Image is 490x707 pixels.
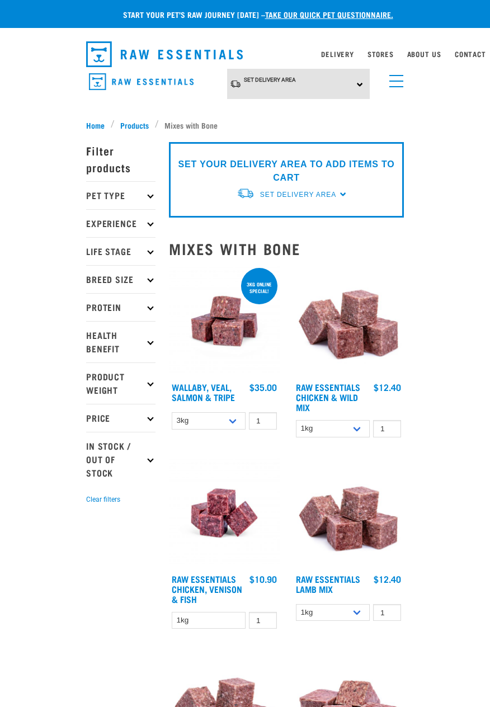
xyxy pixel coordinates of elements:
p: SET YOUR DELIVERY AREA TO ADD ITEMS TO CART [177,158,395,185]
div: $35.00 [249,382,277,392]
span: Products [120,119,149,131]
img: ?1041 RE Lamb Mix 01 [293,458,404,568]
a: Raw Essentials Chicken, Venison & Fish [172,576,242,601]
nav: dropdown navigation [77,37,413,72]
p: Product Weight [86,362,156,404]
span: Set Delivery Area [244,77,296,83]
a: Contact [455,52,486,56]
img: van-moving.png [230,79,241,88]
p: Pet Type [86,181,156,209]
a: Raw Essentials Lamb Mix [296,576,360,591]
a: About Us [407,52,441,56]
input: 1 [249,612,277,629]
a: Stores [368,52,394,56]
h2: Mixes with Bone [169,240,404,257]
div: 3kg online special! [241,276,277,299]
img: Pile Of Cubed Chicken Wild Meat Mix [293,266,404,376]
a: take our quick pet questionnaire. [265,12,393,16]
div: $10.90 [249,574,277,584]
p: In Stock / Out Of Stock [86,432,156,487]
a: Raw Essentials Chicken & Wild Mix [296,384,360,409]
img: Raw Essentials Logo [86,41,243,67]
nav: breadcrumbs [86,119,404,131]
p: Breed Size [86,265,156,293]
span: Home [86,119,105,131]
p: Life Stage [86,237,156,265]
input: 1 [373,420,401,437]
a: Wallaby, Veal, Salmon & Tripe [172,384,235,399]
input: 1 [249,412,277,430]
img: Wallaby Veal Salmon Tripe 1642 [169,266,280,376]
img: Chicken Venison mix 1655 [169,458,280,568]
div: $12.40 [374,574,401,584]
div: $12.40 [374,382,401,392]
input: 1 [373,604,401,621]
a: Products [115,119,155,131]
a: menu [384,68,404,88]
img: Raw Essentials Logo [89,73,194,91]
p: Protein [86,293,156,321]
span: Set Delivery Area [260,191,336,199]
p: Health Benefit [86,321,156,362]
p: Experience [86,209,156,237]
img: van-moving.png [237,187,255,199]
p: Price [86,404,156,432]
a: Home [86,119,111,131]
button: Clear filters [86,494,120,505]
p: Filter products [86,136,156,181]
a: Delivery [321,52,354,56]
